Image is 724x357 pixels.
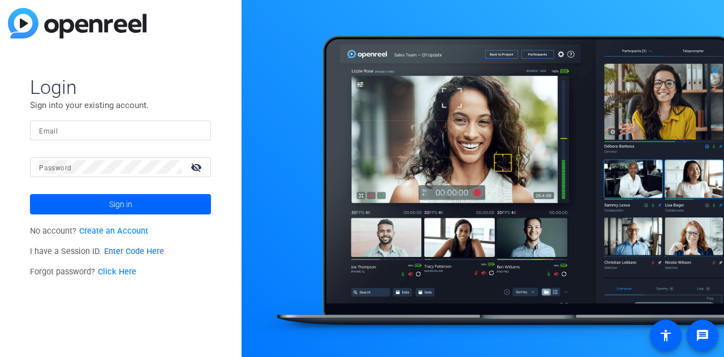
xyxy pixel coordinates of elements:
[104,247,164,256] a: Enter Code Here
[30,267,136,277] span: Forgot password?
[30,194,211,214] button: Sign in
[39,123,202,137] input: Enter Email Address
[30,75,211,99] span: Login
[184,159,211,175] mat-icon: visibility_off
[109,190,132,218] span: Sign in
[696,329,709,342] mat-icon: message
[30,99,211,111] p: Sign into your existing account.
[30,226,148,236] span: No account?
[79,226,148,236] a: Create an Account
[39,164,71,172] mat-label: Password
[98,267,136,277] a: Click Here
[659,329,673,342] mat-icon: accessibility
[30,247,164,256] span: I have a Session ID.
[39,127,58,135] mat-label: Email
[8,8,146,38] img: blue-gradient.svg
